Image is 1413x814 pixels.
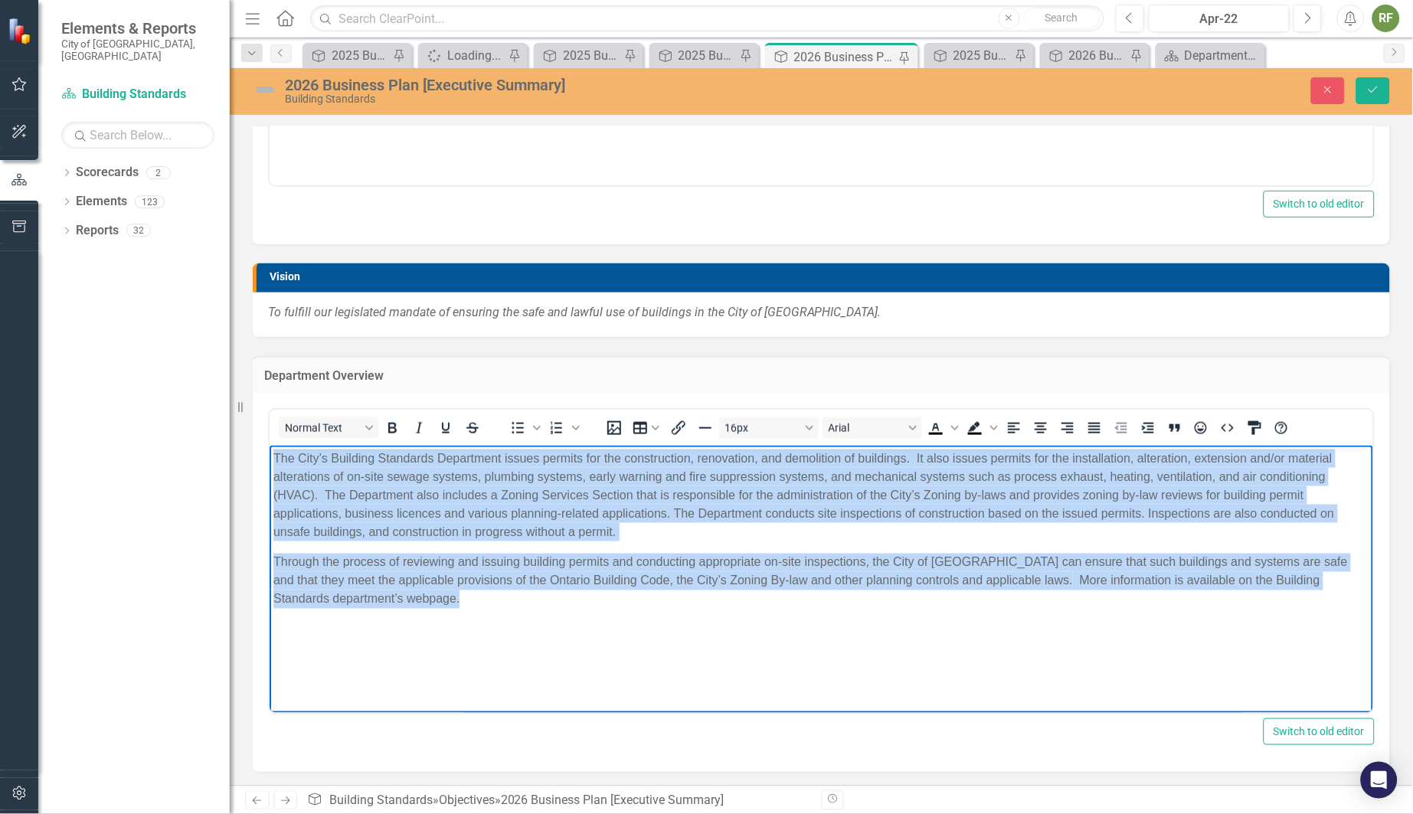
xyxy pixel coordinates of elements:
h3: Vision [270,271,1382,283]
button: Apr-22 [1149,5,1290,32]
span: Arial [829,422,904,434]
span: Elements & Reports [61,19,214,38]
div: Bullet list [505,417,543,439]
a: Objectives [439,793,495,807]
p: The Department enforces OBC regulations including health and life safety standards, building by-l... [4,53,1100,90]
div: Building Standards [285,93,889,105]
button: Switch to old editor [1264,191,1375,217]
button: Justify [1081,417,1107,439]
iframe: Rich Text Area [270,446,1373,713]
div: 2026 Business Plan [Executive Summary] [285,77,889,93]
div: 2026 Business Plan [Executive Summary] [501,793,724,807]
a: 2025 Business Plan [Objective #3] [306,46,389,65]
button: Strikethrough [460,417,486,439]
small: City of [GEOGRAPHIC_DATA], [GEOGRAPHIC_DATA] [61,38,214,63]
div: 32 [126,224,151,237]
div: Text color Black [923,417,961,439]
a: Reports [76,222,119,240]
button: Switch to old editor [1264,718,1375,745]
div: 2026 Business Plan [Objective #1] [1069,46,1127,65]
div: 2025 Business Plan [Executive Summary] [679,46,736,65]
a: 2025 Business Plan [Executive Summary] [653,46,736,65]
div: Department Dashboard [1185,46,1261,65]
button: Align center [1028,417,1054,439]
div: Apr-22 [1154,10,1285,28]
button: Insert/edit link [666,417,692,439]
a: Elements [76,193,127,211]
div: 123 [135,195,165,208]
button: Blockquote [1162,417,1188,439]
input: Search Below... [61,122,214,149]
p: The Building Standards Department governs/oversees the safe and lawful use of lands and buildings... [4,4,1100,41]
a: 2025 Business Plan [Objective #2] [928,46,1011,65]
button: Increase indent [1135,417,1161,439]
button: Search [1024,8,1101,29]
img: Not Defined [253,77,277,102]
button: Table [628,417,665,439]
a: Department Dashboard [1160,46,1261,65]
a: Loading... [422,46,505,65]
em: To fulfill our legislated mandate of ensuring the safe and lawful use of buildings in the City of... [268,305,881,319]
a: 2025 Business Plan [Objective #1] [538,46,620,65]
button: Underline [433,417,459,439]
button: Horizontal line [692,417,718,439]
span: Search [1045,11,1078,24]
div: 2025 Business Plan [Objective #3] [332,46,389,65]
a: Scorecards [76,164,139,181]
div: Background color Black [962,417,1000,439]
button: Align right [1055,417,1081,439]
img: ClearPoint Strategy [7,17,35,45]
div: 2025 Business Plan [Objective #1] [563,46,620,65]
button: RF [1372,5,1400,32]
h3: Department Overview [264,369,1379,383]
button: Font Arial [823,417,922,439]
button: Font size 16px [719,417,819,439]
button: Italic [406,417,432,439]
div: Loading... [447,46,505,65]
button: Decrease indent [1108,417,1134,439]
div: 2026 Business Plan [Executive Summary] [794,47,895,67]
div: » » [307,792,810,809]
button: Emojis [1189,417,1215,439]
input: Search ClearPoint... [310,5,1104,32]
a: Building Standards [61,86,214,103]
a: 2026 Business Plan [Objective #1] [1044,46,1127,65]
button: Block Normal Text [279,417,378,439]
span: Normal Text [285,422,360,434]
button: Bold [379,417,405,439]
button: Align left [1001,417,1027,439]
span: 16px [725,422,800,434]
button: HTML Editor [1215,417,1241,439]
div: 2025 Business Plan [Objective #2] [953,46,1011,65]
button: CSS Editor [1241,417,1267,439]
div: 2 [146,166,171,179]
a: Building Standards [329,793,433,807]
div: Open Intercom Messenger [1361,762,1398,799]
button: Insert image [601,417,627,439]
button: Help [1268,417,1294,439]
div: Numbered list [544,417,582,439]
